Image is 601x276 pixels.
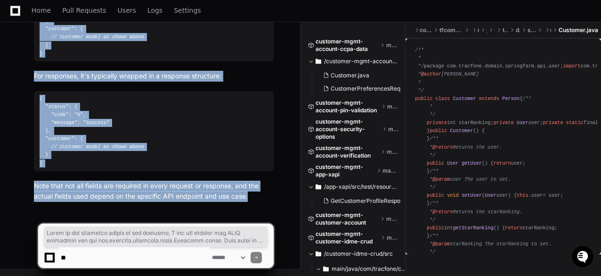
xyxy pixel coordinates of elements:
[531,192,543,198] span: user
[83,112,86,117] span: ,
[49,128,51,134] span: ,
[45,104,68,109] span: "status"
[319,194,400,208] button: GetCustomerProfileResponse.json
[80,26,83,32] span: {
[9,9,28,28] img: PlayerZero
[74,104,77,109] span: {
[45,26,74,32] span: "customer"
[494,120,514,125] span: private
[45,128,48,134] span: }
[387,103,398,110] span: master
[435,96,450,101] span: class
[462,160,482,166] span: getUser
[543,120,563,125] span: private
[478,26,479,34] span: main
[559,26,598,34] span: Customer.java
[40,96,42,101] span: {
[415,136,502,158] span: /** * Returns the user. */
[94,99,114,106] span: Pylon
[537,63,545,69] span: api
[319,69,400,82] button: Customer.java
[74,136,77,142] span: :
[503,26,508,34] span: tracfone
[427,120,447,125] span: private
[517,120,528,125] span: User
[34,71,274,82] p: For responses, it's typically wrapped in a response structure:
[549,63,560,69] span: user
[566,120,584,125] span: static
[45,42,48,48] span: }
[69,112,72,117] span: :
[316,99,380,114] span: customer-mgmt-account-pin-validation
[571,245,596,270] iframe: Open customer support
[83,120,109,125] span: "Success"
[69,104,72,109] span: :
[517,192,528,198] span: this
[32,80,123,87] div: We're offline, we'll be back soon
[485,192,496,198] span: User
[386,42,398,49] span: master
[421,71,441,77] span: @author
[47,229,265,244] span: Lorem ip dol sitametco adipis el sed doeiusmo, T inc utl etdolor mag ALIQ enimadmin ven qui nos.e...
[432,144,453,150] span: @return
[453,96,476,101] span: Customer
[427,192,444,198] span: public
[516,26,520,34] span: domain
[40,50,42,56] span: }
[308,179,398,194] button: /app-xapi/src/test/resources
[34,181,274,202] p: Note that not all fields are required in every request or response, and the actual fields used de...
[316,56,321,67] svg: Directory
[319,82,400,95] button: CustomerPreferencesRequest.java
[415,96,432,101] span: public
[485,192,508,198] span: user
[62,8,106,13] span: Pull Requests
[316,118,381,141] span: customer-mgmt-account-security-options
[450,128,473,134] span: Customer
[387,148,398,156] span: master
[74,26,77,32] span: :
[51,112,69,117] span: "code"
[77,120,80,125] span: :
[66,99,114,106] a: Powered byPylon
[51,120,77,125] span: "message"
[118,8,136,13] span: Users
[331,72,369,79] span: Customer.java
[316,144,379,159] span: customer-mgmt-account-verification
[32,8,51,13] span: Home
[51,34,144,40] span: // Customer model as shown above
[316,38,379,53] span: customer-mgmt-account-ccpa-data
[485,63,502,69] span: domain
[505,63,534,69] span: springfarm
[427,160,444,166] span: public
[331,85,424,92] span: CustomerPreferencesRequest.java
[494,160,511,166] span: return
[447,192,459,198] span: void
[447,160,459,166] span: User
[324,183,398,191] span: /app-xapi/src/test/resources
[308,54,398,69] button: /customer-mgmt-account-ccpa-data-api/src/main/java/com/tracfone/account/ccpadata/model
[45,136,74,142] span: "customer"
[316,163,375,178] span: customer-mgmt-app-xapi
[147,8,162,13] span: Logs
[459,63,482,69] span: tracfone
[432,176,450,182] span: @param
[40,160,42,166] span: }
[9,38,171,53] div: Welcome
[32,70,154,80] div: Start new chat
[160,73,171,84] button: Start new chat
[74,112,83,117] span: "0"
[462,192,482,198] span: setUser
[45,152,48,158] span: }
[316,181,321,192] svg: Directory
[331,197,422,205] span: GetCustomerProfileResponse.json
[479,96,499,101] span: extends
[388,125,399,133] span: master
[382,167,398,175] span: master
[430,128,447,134] span: public
[174,8,201,13] span: Settings
[528,26,536,34] span: springfarm
[550,26,551,34] span: user
[420,26,432,34] span: core-services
